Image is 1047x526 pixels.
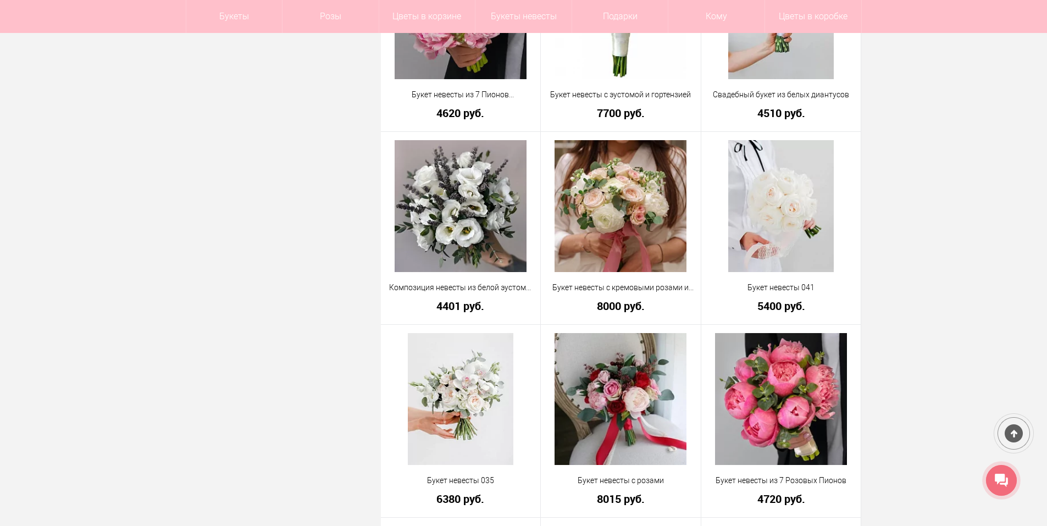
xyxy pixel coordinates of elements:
a: Букет невесты с эустомой и гортензией [548,89,694,101]
img: Букет невесты 035 [408,333,513,465]
a: 4620 руб. [388,107,534,119]
a: 8000 руб. [548,300,694,312]
a: Букет невесты из 7 Розовых Пионов [708,475,854,486]
a: 7700 руб. [548,107,694,119]
a: Свадебный букет из белых диантусов [708,89,854,101]
a: 4401 руб. [388,300,534,312]
img: Композиция невесты из белой эустомы и лаванды [395,140,527,272]
a: Букет невесты 041 [708,282,854,294]
a: Букет невесты 035 [388,475,534,486]
a: Букет невесты с розами [548,475,694,486]
img: Букет невесты 041 [728,140,834,272]
a: Букет невесты с кремовыми розами и пионами [548,282,694,294]
a: Букет невесты из 7 Пионов [PERSON_NAME] [388,89,534,101]
a: 4510 руб. [708,107,854,119]
img: Букет невесты из 7 Розовых Пионов [715,333,847,465]
a: 8015 руб. [548,493,694,505]
a: Композиция невесты из белой эустомы и лаванды [388,282,534,294]
img: Букет невесты с кремовыми розами и пионами [555,140,686,272]
a: 5400 руб. [708,300,854,312]
a: 6380 руб. [388,493,534,505]
img: Букет невесты с розами [555,333,686,465]
a: 4720 руб. [708,493,854,505]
